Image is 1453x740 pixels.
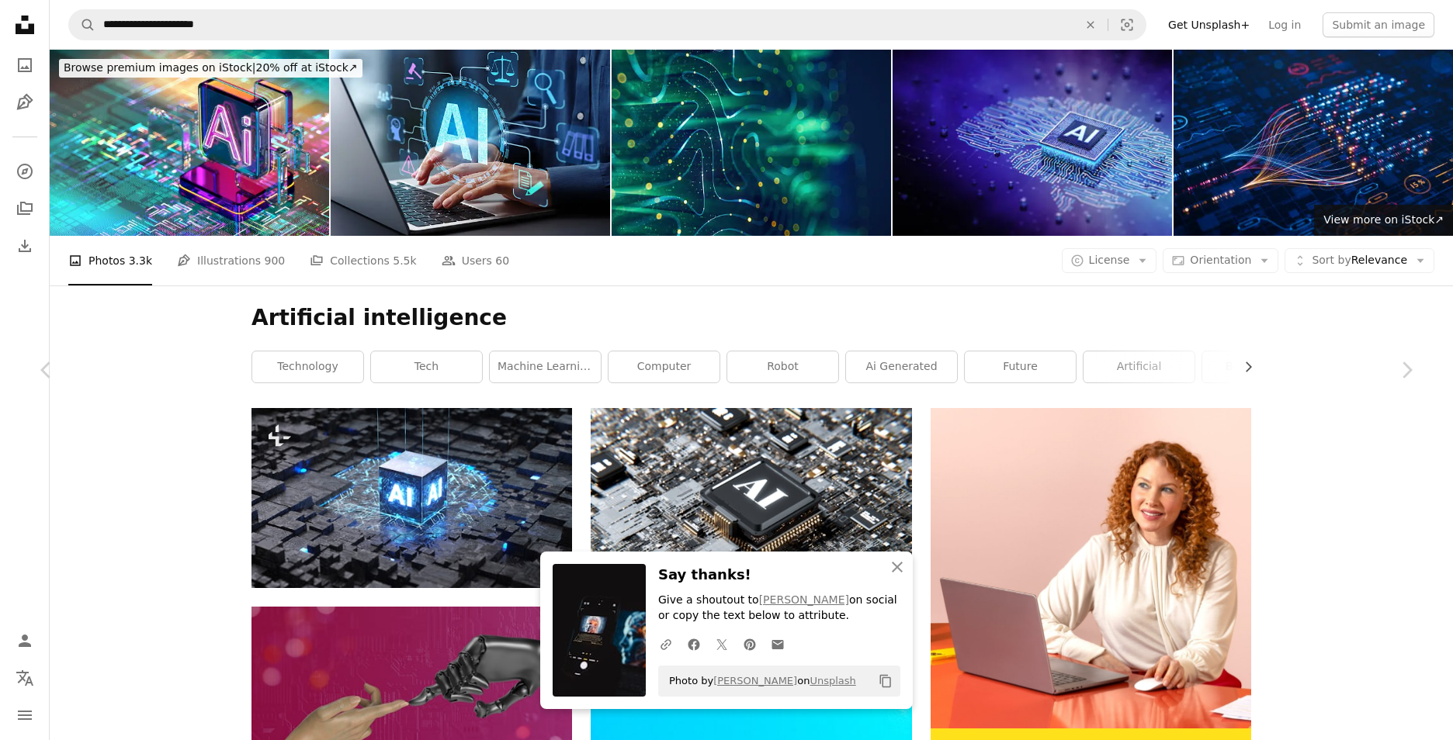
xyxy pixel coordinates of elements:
[1073,10,1108,40] button: Clear
[1108,10,1146,40] button: Visual search
[310,236,416,285] a: Collections 5.5k
[846,351,957,382] a: ai generated
[50,50,329,236] img: Digital abstract CPU. AI - Artificial Intelligence and machine learning concept
[251,304,1251,332] h1: Artificial intelligence
[9,193,40,224] a: Collections
[1190,254,1251,266] span: Orientation
[609,351,720,382] a: computer
[1312,254,1351,266] span: Sort by
[1314,205,1453,236] a: View more on iStock↗
[251,491,572,505] a: AI, Artificial Intelligence concept,3d rendering,conceptual image.
[1312,253,1407,268] span: Relevance
[64,61,255,74] span: Browse premium images on iStock |
[612,50,891,236] img: Technology Background with Flowing Lines and Light Particles
[9,156,40,187] a: Explore
[331,50,610,236] img: AI governance and responsive generative artificial intelligence use. Compliance strategy and risk...
[9,700,40,731] button: Menu
[708,628,736,659] a: Share on Twitter
[490,351,601,382] a: machine learning
[759,593,849,606] a: [PERSON_NAME]
[893,50,1172,236] img: AI Technology - Artificial Intelligence Brain Chip - Wide Concepts. Copy Space
[495,252,509,269] span: 60
[661,669,856,693] span: Photo by on
[727,351,838,382] a: robot
[251,408,572,588] img: AI, Artificial Intelligence concept,3d rendering,conceptual image.
[9,625,40,656] a: Log in / Sign up
[9,87,40,118] a: Illustrations
[9,662,40,693] button: Language
[1202,351,1313,382] a: background
[177,236,285,285] a: Illustrations 900
[1360,296,1453,444] a: Next
[658,564,900,586] h3: Say thanks!
[1323,213,1444,226] span: View more on iStock ↗
[1285,248,1434,273] button: Sort byRelevance
[680,628,708,659] a: Share on Facebook
[1084,351,1195,382] a: artificial
[810,675,855,686] a: Unsplash
[713,675,797,686] a: [PERSON_NAME]
[1259,12,1310,37] a: Log in
[265,252,286,269] span: 900
[1323,12,1434,37] button: Submit an image
[1174,50,1453,236] img: AI powers big data analysis and automation workflows, showcasing neural networks and data streams...
[591,408,911,676] img: a computer chip with the letter a on top of it
[931,408,1251,728] img: file-1722962837469-d5d3a3dee0c7image
[64,61,358,74] span: 20% off at iStock ↗
[764,628,792,659] a: Share over email
[1062,248,1157,273] button: License
[9,50,40,81] a: Photos
[371,351,482,382] a: tech
[393,252,416,269] span: 5.5k
[872,668,899,694] button: Copy to clipboard
[965,351,1076,382] a: future
[50,50,372,87] a: Browse premium images on iStock|20% off at iStock↗
[442,236,510,285] a: Users 60
[69,10,95,40] button: Search Unsplash
[736,628,764,659] a: Share on Pinterest
[251,690,572,704] a: two hands touching each other in front of a pink background
[1159,12,1259,37] a: Get Unsplash+
[1089,254,1130,266] span: License
[9,230,40,261] a: Download History
[252,351,363,382] a: technology
[1234,351,1251,382] button: scroll list to the right
[591,534,911,548] a: a computer chip with the letter a on top of it
[68,9,1146,40] form: Find visuals sitewide
[658,593,900,624] p: Give a shoutout to on social or copy the text below to attribute.
[1163,248,1278,273] button: Orientation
